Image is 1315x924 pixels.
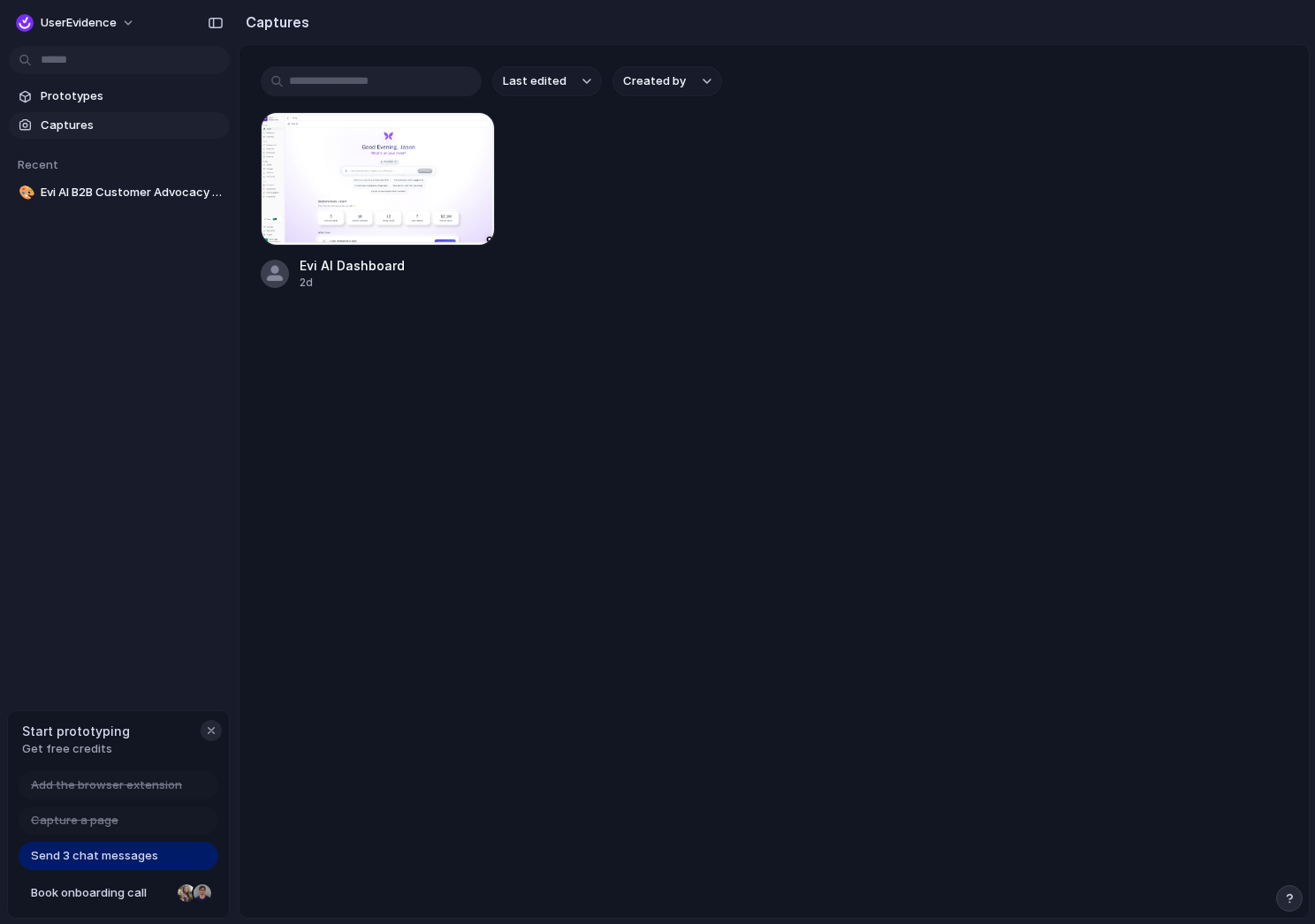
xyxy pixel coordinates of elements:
[19,183,31,203] div: 🎨
[16,184,34,201] button: 🎨
[492,66,602,96] button: Last edited
[31,776,182,794] span: Add the browser extension
[22,722,130,740] span: Start prototyping
[41,184,223,201] span: Evi AI B2B Customer Advocacy Dashboard
[31,884,171,902] span: Book onboarding call
[9,9,144,37] button: UserEvidence
[9,112,230,139] a: Captures
[623,72,686,90] span: Created by
[300,256,405,275] div: Evi AI Dashboard
[41,117,223,134] span: Captures
[300,275,405,291] div: 2d
[239,11,309,33] h2: Captures
[31,812,118,829] span: Capture a page
[41,14,117,32] span: UserEvidence
[612,66,722,96] button: Created by
[31,847,158,865] span: Send 3 chat messages
[192,882,213,904] div: Christian Iacullo
[9,179,230,206] a: 🎨Evi AI B2B Customer Advocacy Dashboard
[9,83,230,110] a: Prototypes
[18,157,58,171] span: Recent
[19,879,218,907] a: Book onboarding call
[41,87,223,105] span: Prototypes
[22,740,130,758] span: Get free credits
[503,72,566,90] span: Last edited
[176,882,197,904] div: Nicole Kubica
